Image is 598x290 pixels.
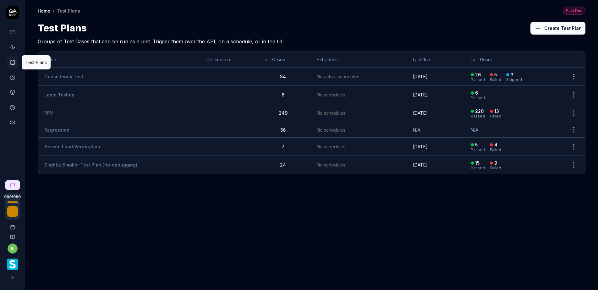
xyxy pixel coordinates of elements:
span: No schedules [317,143,345,150]
a: New conversation [5,180,20,190]
img: Smartlinx Logo [7,259,18,270]
button: Past Due [563,6,585,15]
th: Last Result [464,52,562,68]
button: Smartlinx Logo [3,254,22,271]
a: Regression [44,127,69,133]
h2: Groups of Test Cases that can be run as a unit. Trigger them over the API, on a schedule, or in t... [38,35,585,45]
a: Login Testing [44,92,74,97]
time: [DATE] [413,74,428,79]
span: N/A [471,127,478,133]
a: PPV [44,110,53,116]
th: Last Run [407,52,464,68]
div: Passed [471,96,485,100]
div: 5 [475,142,478,148]
span: N/A [413,127,420,133]
button: Create Test Plan [530,22,585,35]
a: Consistency Test [44,74,83,79]
span: No schedules [317,161,345,168]
div: Failed [490,166,501,170]
time: [DATE] [413,162,428,167]
span: No schedules [317,110,345,116]
div: Test Plans [25,59,47,66]
span: 34 [280,74,286,79]
span: No schedules [317,127,345,133]
div: / [53,8,54,14]
span: 24 [280,162,286,167]
div: Failed [490,78,501,82]
div: Failed [490,148,501,152]
div: Passed [471,114,485,118]
button: k [8,243,18,254]
a: Screen Load Verification [44,144,100,149]
span: No schedules [317,91,345,98]
span: 909 / 999 [4,195,21,199]
div: 13 [494,108,499,114]
th: Test Cases [255,52,310,68]
div: Skipped [506,78,522,82]
div: Passed [471,166,485,170]
div: 5 [494,72,497,78]
div: 220 [475,108,484,114]
a: Home [38,8,50,14]
span: 249 [279,110,288,116]
div: 4 [494,142,497,148]
a: Book a call with us [3,220,22,230]
div: 9 [494,160,497,166]
time: [DATE] [413,144,428,149]
time: [DATE] [413,110,428,116]
span: 6 [282,92,284,97]
time: [DATE] [413,92,428,97]
div: Passed [471,148,485,152]
th: Name [38,52,200,68]
th: Schedules [310,52,407,68]
span: No active schedules [317,73,359,80]
div: Passed [471,78,485,82]
a: Slightly Smaller Test Plan (for debugging) [44,162,137,167]
div: Test Plans [57,8,80,14]
div: 3 [511,72,513,78]
div: Failed [490,114,501,118]
div: 6 [475,90,478,96]
span: 56 [280,127,286,133]
div: 15 [475,160,480,166]
th: Description [200,52,256,68]
span: 7 [282,144,284,149]
a: Documentation [3,230,22,240]
h1: Test Plans [38,21,87,35]
div: 26 [475,72,481,78]
div: Past Due [563,7,585,15]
